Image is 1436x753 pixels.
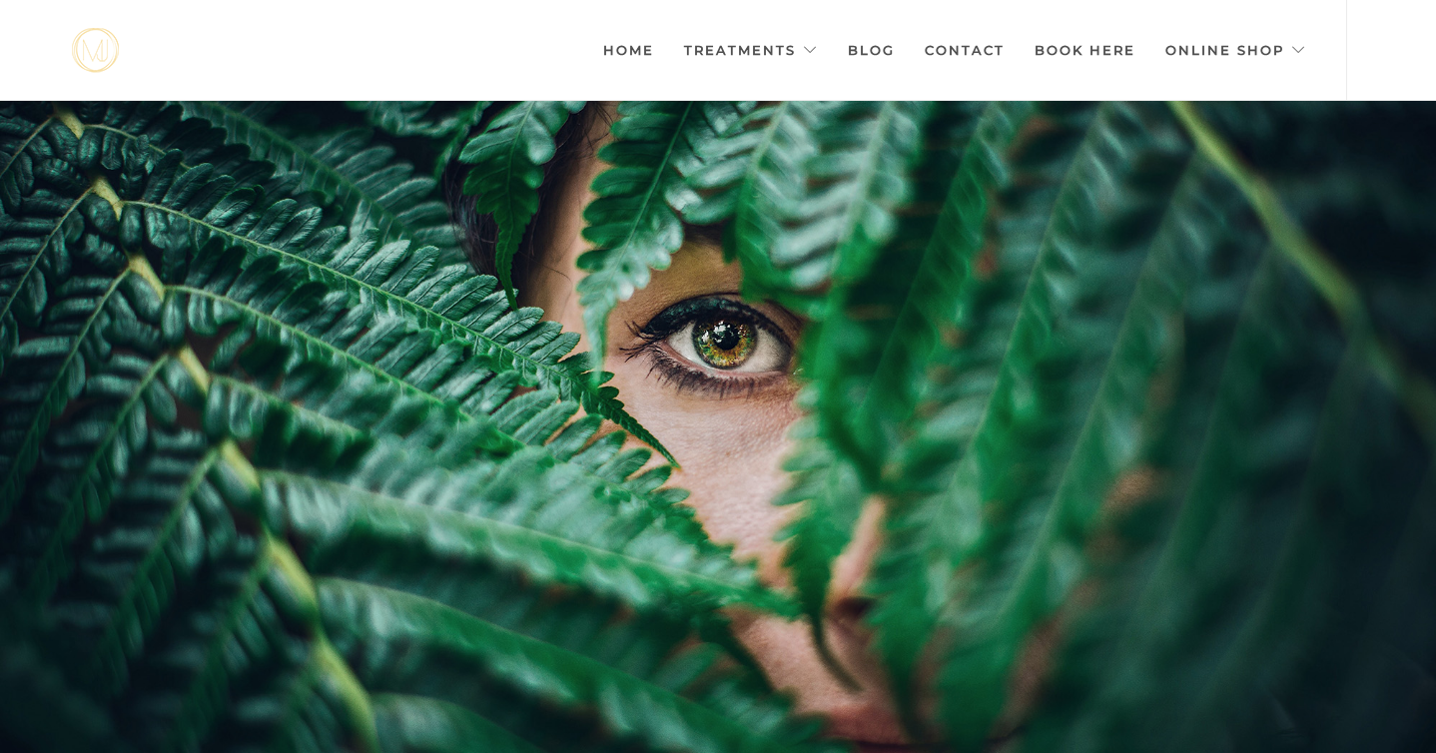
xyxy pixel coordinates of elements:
[1035,42,1135,58] font: Book here
[1165,42,1284,58] font: Online shop
[72,28,119,73] img: mjstudio
[848,42,895,58] font: Blog
[603,42,654,58] font: Home
[72,28,119,73] a: mjstudio mjstudio mjstudio
[925,42,1005,58] font: Contact
[684,42,796,58] font: Treatments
